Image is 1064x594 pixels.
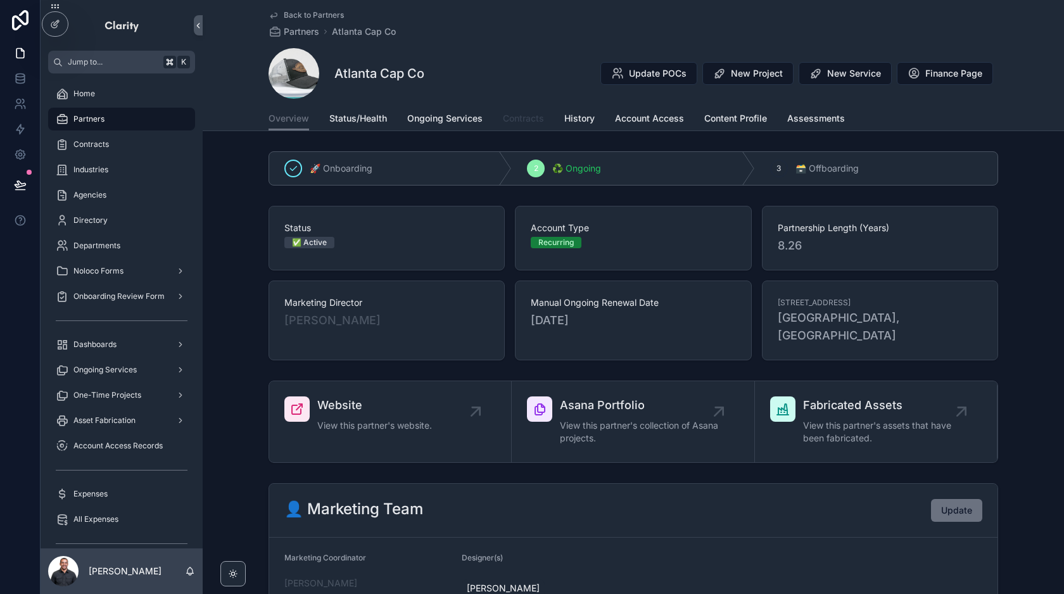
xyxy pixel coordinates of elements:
[73,241,120,251] span: Departments
[931,499,982,522] button: Update
[284,10,344,20] span: Back to Partners
[73,339,117,350] span: Dashboards
[48,358,195,381] a: Ongoing Services
[407,107,483,132] a: Ongoing Services
[778,298,851,308] span: [STREET_ADDRESS]
[329,107,387,132] a: Status/Health
[48,51,195,73] button: Jump to...K
[731,67,783,80] span: New Project
[73,139,109,149] span: Contracts
[48,209,195,232] a: Directory
[284,499,423,519] h2: 👤 Marketing Team
[787,112,845,125] span: Assessments
[68,57,158,67] span: Jump to...
[48,285,195,308] a: Onboarding Review Form
[552,162,601,175] span: ♻️ Ongoing
[48,409,195,432] a: Asset Fabrication
[600,62,697,85] button: Update POCs
[799,62,892,85] button: New Service
[284,312,381,329] a: [PERSON_NAME]
[704,112,767,125] span: Content Profile
[531,296,735,309] span: Manual Ongoing Renewal Date
[48,234,195,257] a: Departments
[48,483,195,505] a: Expenses
[615,112,684,125] span: Account Access
[48,260,195,282] a: Noloco Forms
[73,365,137,375] span: Ongoing Services
[48,434,195,457] a: Account Access Records
[284,296,489,309] span: Marketing Director
[778,237,982,255] span: 8.26
[702,62,794,85] button: New Project
[73,441,163,451] span: Account Access Records
[827,67,881,80] span: New Service
[73,190,106,200] span: Agencies
[73,215,108,225] span: Directory
[73,114,104,124] span: Partners
[755,381,997,462] a: Fabricated AssetsView this partner's assets that have been fabricated.
[462,553,503,562] span: Designer(s)
[269,10,344,20] a: Back to Partners
[269,381,512,462] a: WebsiteView this partner's website.
[269,107,309,131] a: Overview
[531,222,735,234] span: Account Type
[73,514,118,524] span: All Expenses
[73,291,165,301] span: Onboarding Review Form
[48,82,195,105] a: Home
[48,333,195,356] a: Dashboards
[803,396,961,414] span: Fabricated Assets
[269,25,319,38] a: Partners
[704,107,767,132] a: Content Profile
[284,553,366,562] span: Marketing Coordinator
[560,419,718,445] span: View this partner's collection of Asana projects.
[73,415,136,426] span: Asset Fabrication
[89,565,161,578] p: [PERSON_NAME]
[329,112,387,125] span: Status/Health
[41,73,203,548] div: scrollable content
[73,89,95,99] span: Home
[179,57,189,67] span: K
[560,396,718,414] span: Asana Portfolio
[73,489,108,499] span: Expenses
[310,162,372,175] span: 🚀 Onboarding
[317,396,432,414] span: Website
[564,107,595,132] a: History
[503,107,544,132] a: Contracts
[48,384,195,407] a: One-Time Projects
[48,508,195,531] a: All Expenses
[73,266,123,276] span: Noloco Forms
[284,25,319,38] span: Partners
[531,312,735,329] span: [DATE]
[292,237,327,248] div: ✅ Active
[284,577,357,590] a: [PERSON_NAME]
[284,222,489,234] span: Status
[897,62,993,85] button: Finance Page
[787,107,845,132] a: Assessments
[48,108,195,130] a: Partners
[73,165,108,175] span: Industries
[629,67,687,80] span: Update POCs
[564,112,595,125] span: History
[941,504,972,517] span: Update
[503,112,544,125] span: Contracts
[795,162,859,175] span: 🗃 Offboarding
[332,25,396,38] a: Atlanta Cap Co
[512,381,754,462] a: Asana PortfolioView this partner's collection of Asana projects.
[269,112,309,125] span: Overview
[104,15,140,35] img: App logo
[538,237,574,248] div: Recurring
[48,158,195,181] a: Industries
[73,390,141,400] span: One-Time Projects
[778,309,982,344] span: [GEOGRAPHIC_DATA], [GEOGRAPHIC_DATA]
[925,67,982,80] span: Finance Page
[776,163,781,174] span: 3
[534,163,538,174] span: 2
[334,65,424,82] h1: Atlanta Cap Co
[803,419,961,445] span: View this partner's assets that have been fabricated.
[615,107,684,132] a: Account Access
[778,222,982,234] span: Partnership Length (Years)
[407,112,483,125] span: Ongoing Services
[317,419,432,432] span: View this partner's website.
